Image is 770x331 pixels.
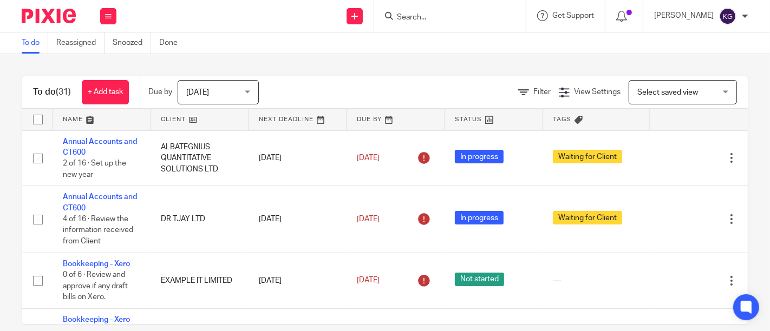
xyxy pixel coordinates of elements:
td: [DATE] [248,130,346,186]
p: [PERSON_NAME] [654,10,714,21]
a: Annual Accounts and CT600 [63,138,137,156]
td: ALBATEGNIUS QUANTITATIVE SOLUTIONS LTD [150,130,248,186]
span: [DATE] [186,89,209,96]
a: Done [159,32,186,54]
p: Due by [148,87,172,97]
span: Filter [533,88,551,96]
h1: To do [33,87,71,98]
a: Bookkeeping - Xero [63,260,130,268]
span: In progress [455,150,504,163]
span: 2 of 16 · Set up the new year [63,160,126,178]
span: Get Support [552,12,594,19]
span: Waiting for Client [553,150,622,163]
span: [DATE] [357,154,380,162]
a: Reassigned [56,32,105,54]
span: Not started [455,273,504,286]
span: [DATE] [357,276,380,284]
span: View Settings [574,88,621,96]
span: (31) [56,88,71,96]
img: Pixie [22,9,76,23]
span: [DATE] [357,215,380,223]
td: [DATE] [248,253,346,308]
a: Bookkeeping - Xero [63,316,130,323]
a: + Add task [82,80,129,104]
span: 0 of 6 · Review and approve if any draft bills on Xero. [63,271,128,301]
div: --- [553,275,639,286]
span: Waiting for Client [553,211,622,224]
img: svg%3E [719,8,736,25]
a: Snoozed [113,32,151,54]
span: Select saved view [637,89,698,96]
span: 4 of 16 · Review the information received from Client [63,215,133,245]
td: DR TJAY LTD [150,186,248,253]
a: Annual Accounts and CT600 [63,193,137,211]
a: To do [22,32,48,54]
input: Search [396,13,493,23]
td: EXAMPLE IT LIMITED [150,253,248,308]
td: [DATE] [248,186,346,253]
span: In progress [455,211,504,224]
span: Tags [553,116,572,122]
